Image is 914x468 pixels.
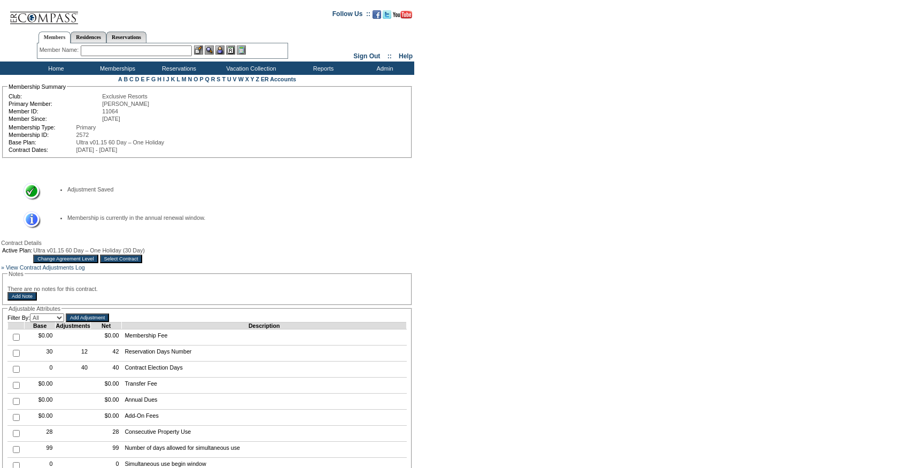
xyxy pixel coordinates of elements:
td: Membership Type: [9,124,75,131]
td: $0.00 [90,378,121,394]
td: 0 [25,362,56,378]
a: N [188,76,192,82]
a: H [157,76,161,82]
td: Reservations [147,62,208,75]
td: Base Plan: [9,139,75,145]
a: Subscribe to our YouTube Channel [393,13,412,20]
span: Ultra v01.15 60 Day – One Holiday [76,139,165,145]
a: D [135,76,140,82]
a: Members [38,32,71,43]
td: $0.00 [90,410,121,426]
a: J [166,76,169,82]
td: 42 [90,346,121,362]
a: Reservations [106,32,146,43]
td: Member Since: [9,116,101,122]
td: Reports [291,62,353,75]
a: » View Contract Adjustments Log [1,264,85,271]
a: X [245,76,249,82]
td: Reservation Days Number [122,346,407,362]
a: Sign Out [353,52,380,60]
input: Add Note [7,292,37,301]
a: S [216,76,220,82]
td: 99 [25,442,56,458]
a: E [141,76,144,82]
td: Annual Dues [122,394,407,410]
td: Transfer Fee [122,378,407,394]
a: Help [399,52,413,60]
span: [DATE] [102,116,120,122]
td: 40 [90,362,121,378]
td: Consecutive Property Use [122,426,407,442]
span: Exclusive Resorts [102,93,148,99]
a: O [193,76,198,82]
a: L [176,76,180,82]
a: Q [205,76,209,82]
td: $0.00 [25,394,56,410]
a: T [222,76,226,82]
a: M [182,76,187,82]
a: Y [251,76,254,82]
li: Membership is currently in the annual renewal window. [67,214,396,221]
td: 12 [56,346,91,362]
a: I [163,76,165,82]
span: Primary [76,124,96,131]
img: Success Message [17,183,41,201]
span: [PERSON_NAME] [102,101,149,107]
input: Change Agreement Level [33,255,98,263]
td: $0.00 [25,410,56,426]
td: Contract Election Days [122,362,407,378]
a: B [123,76,128,82]
td: 99 [90,442,121,458]
legend: Adjustable Attributes [7,305,61,312]
td: $0.00 [25,378,56,394]
td: 28 [90,426,121,442]
img: Subscribe to our YouTube Channel [393,11,412,19]
div: Contract Details [1,240,413,246]
span: There are no notes for this contract. [7,286,98,292]
span: [DATE] - [DATE] [76,147,118,153]
a: V [233,76,237,82]
img: b_edit.gif [194,45,203,55]
td: Number of days allowed for simultaneous use [122,442,407,458]
img: Information Message [17,211,41,229]
a: W [238,76,244,82]
span: :: [388,52,392,60]
td: Contract Dates: [9,147,75,153]
span: 11064 [102,108,118,114]
legend: Membership Summary [7,83,67,90]
td: Filter By: [7,313,64,322]
span: Ultra v01.15 60 Day – One Holiday (30 Day) [33,247,145,254]
td: $0.00 [25,329,56,346]
td: Memberships [86,62,147,75]
td: Admin [353,62,414,75]
td: Home [24,62,86,75]
a: K [171,76,175,82]
img: Become our fan on Facebook [373,10,381,19]
a: P [200,76,204,82]
li: Adjustment Saved [67,186,396,193]
div: Member Name: [40,45,81,55]
td: Member ID: [9,108,101,114]
a: Become our fan on Facebook [373,13,381,20]
a: R [211,76,215,82]
td: 30 [25,346,56,362]
a: U [227,76,231,82]
img: b_calculator.gif [237,45,246,55]
td: Base [25,323,56,329]
img: Compass Home [9,3,79,25]
span: 2572 [76,132,89,138]
td: Primary Member: [9,101,101,107]
legend: Notes [7,271,25,277]
input: Select Contract [100,255,143,263]
a: C [129,76,134,82]
img: Reservations [226,45,235,55]
td: Membership ID: [9,132,75,138]
input: Add Adjustment [66,313,109,322]
td: Net [90,323,121,329]
td: Active Plan: [2,247,32,254]
td: Adjustments [56,323,91,329]
td: $0.00 [90,329,121,346]
img: Follow us on Twitter [383,10,391,19]
td: $0.00 [90,394,121,410]
td: Club: [9,93,101,99]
